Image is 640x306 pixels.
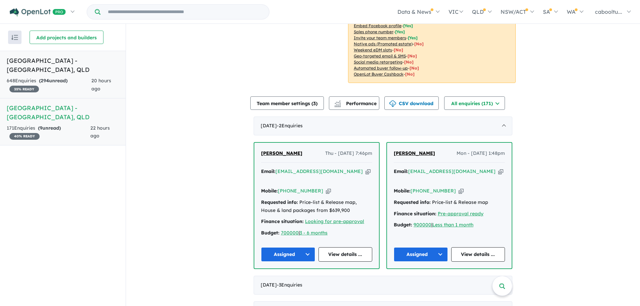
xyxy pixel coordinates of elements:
span: 9 [40,125,42,131]
button: Copy [366,168,371,175]
strong: Requested info: [394,199,431,205]
input: Try estate name, suburb, builder or developer [102,5,268,19]
strong: Email: [261,168,275,174]
div: [DATE] [254,276,512,295]
strong: Email: [394,168,408,174]
a: Less than 1 month [432,222,473,228]
img: bar-chart.svg [334,102,341,107]
h5: [GEOGRAPHIC_DATA] - [GEOGRAPHIC_DATA] , QLD [7,103,119,122]
button: Copy [459,187,464,194]
button: CSV download [384,96,439,110]
button: Add projects and builders [30,31,103,44]
u: OpenLot Buyer Cashback [354,72,403,77]
u: Weekend eDM slots [354,47,392,52]
button: Assigned [261,247,315,262]
a: View details ... [318,247,373,262]
span: [No] [410,65,419,71]
strong: Requested info: [261,199,298,205]
a: [PHONE_NUMBER] [411,188,456,194]
span: Thu - [DATE] 7:46pm [325,149,372,158]
h5: [GEOGRAPHIC_DATA] - [GEOGRAPHIC_DATA] , QLD [7,56,119,74]
u: Automated buyer follow-up [354,65,408,71]
a: 900000 [414,222,431,228]
a: [EMAIL_ADDRESS][DOMAIN_NAME] [275,168,363,174]
a: [PHONE_NUMBER] [278,188,323,194]
strong: Mobile: [394,188,411,194]
span: [No] [408,53,417,58]
a: Looking for pre-approval [305,218,364,224]
span: 20 hours ago [91,78,111,92]
span: [No] [414,41,424,46]
div: Price-list & Release map, House & land packages from $639,900 [261,199,372,215]
span: Mon - [DATE] 1:48pm [457,149,505,158]
a: [EMAIL_ADDRESS][DOMAIN_NAME] [408,168,496,174]
strong: Mobile: [261,188,278,194]
span: [PERSON_NAME] [394,150,435,156]
button: Performance [329,96,379,110]
div: 648 Enquir ies [7,77,91,93]
span: - 3 Enquir ies [277,282,302,288]
u: Geo-targeted email & SMS [354,53,406,58]
img: line-chart.svg [335,100,341,104]
button: Team member settings (3) [250,96,324,110]
span: 294 [41,78,49,84]
img: download icon [389,100,396,107]
span: 22 hours ago [90,125,110,139]
span: 3 [313,100,316,106]
span: [ Yes ] [403,23,413,28]
strong: Budget: [394,222,412,228]
a: View details ... [451,247,505,262]
img: sort.svg [11,35,18,40]
a: [PERSON_NAME] [394,149,435,158]
img: Openlot PRO Logo White [10,8,66,16]
span: 40 % READY [9,133,40,140]
strong: Finance situation: [394,211,436,217]
button: Copy [326,187,331,194]
div: | [261,229,372,237]
strong: ( unread) [38,125,61,131]
span: [PERSON_NAME] [261,150,302,156]
a: 3 - 6 months [300,230,328,236]
button: All enquiries (171) [444,96,505,110]
u: Social media retargeting [354,59,402,64]
u: Sales phone number [354,29,393,34]
strong: Budget: [261,230,280,236]
button: Copy [498,168,503,175]
strong: ( unread) [39,78,68,84]
u: Embed Facebook profile [354,23,401,28]
div: | [394,221,505,229]
strong: Finance situation: [261,218,304,224]
div: [DATE] [254,117,512,135]
a: [PERSON_NAME] [261,149,302,158]
span: [ Yes ] [408,35,418,40]
span: [ Yes ] [395,29,405,34]
span: [No] [404,59,414,64]
div: Price-list & Release map [394,199,505,207]
a: Pre-approval ready [438,211,483,217]
span: cabooltu... [595,8,622,15]
span: [No] [405,72,415,77]
span: - 2 Enquir ies [277,123,303,129]
span: 35 % READY [9,86,39,92]
u: Native ads (Promoted estate) [354,41,413,46]
u: Invite your team members [354,35,406,40]
button: Assigned [394,247,448,262]
a: 700000 [281,230,299,236]
span: Performance [335,100,377,106]
div: 171 Enquir ies [7,124,90,140]
span: [No] [394,47,403,52]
